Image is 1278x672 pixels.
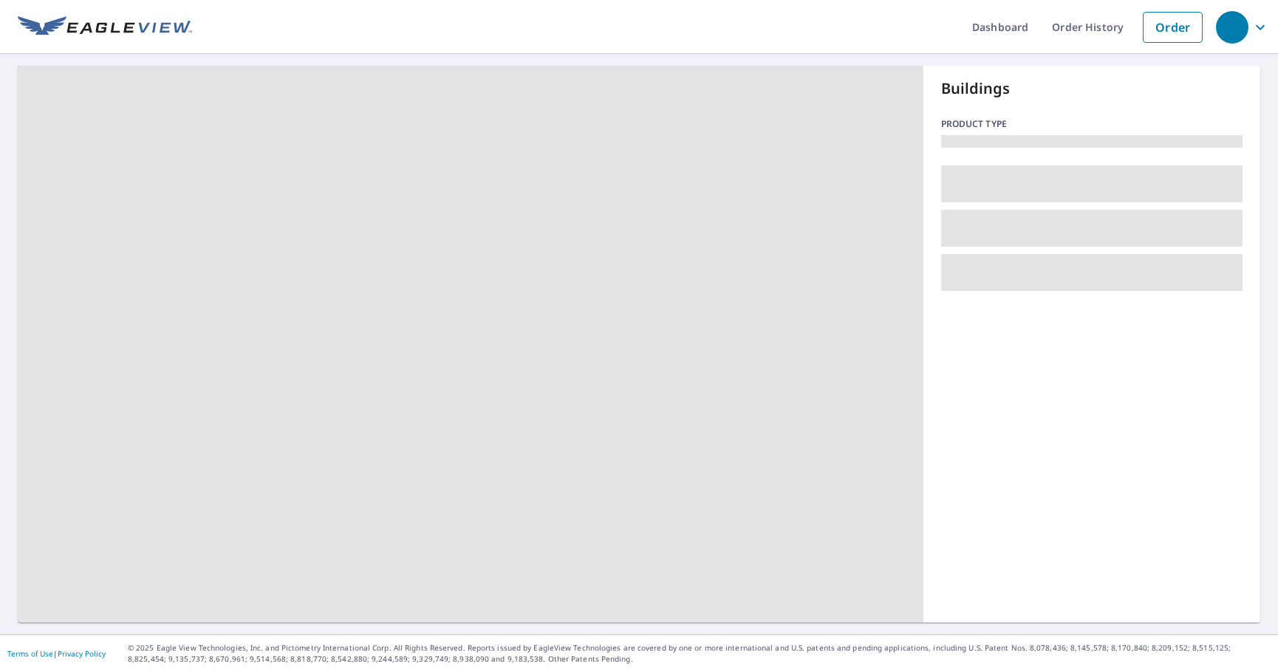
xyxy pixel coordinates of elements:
p: Product type [941,117,1243,131]
p: Buildings [941,78,1243,100]
a: Privacy Policy [58,648,106,659]
a: Order [1143,12,1203,43]
a: Terms of Use [7,648,53,659]
p: | [7,649,106,658]
img: EV Logo [18,16,192,38]
p: © 2025 Eagle View Technologies, Inc. and Pictometry International Corp. All Rights Reserved. Repo... [128,642,1271,665]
